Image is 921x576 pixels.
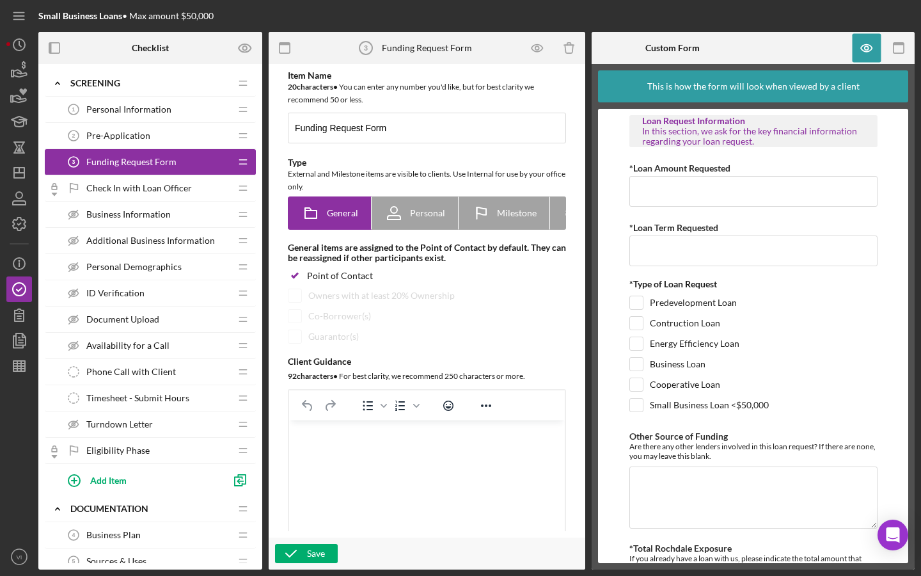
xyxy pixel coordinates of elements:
div: In this section, we ask for the key financial information regarding your loan request. [642,126,865,147]
span: Timesheet - Submit Hours [86,393,189,403]
tspan: 3 [364,44,368,52]
button: Redo [319,397,341,415]
span: Personal Demographics [86,262,182,272]
div: Client Guidance [288,356,566,367]
label: Cooperative Loan [650,378,720,391]
b: Small Business Loans [38,10,122,21]
button: Undo [297,397,319,415]
div: You can enter any number you'd like, but for best clarity we recommend 50 or less. [288,81,566,106]
button: Emojis [437,397,459,415]
tspan: 3 [72,159,75,165]
div: Owners with at least 20% Ownership [308,291,455,301]
button: Reveal or hide additional toolbar items [475,397,497,415]
div: Save [307,544,325,563]
span: Personal Information [86,104,171,115]
span: Funding Request Form [86,157,177,167]
label: *Loan Amount Requested [629,163,730,173]
div: Are there any other lenders involved in this loan request? If there are none, you may leave this ... [629,442,878,461]
div: Funding Request Form [382,43,472,53]
button: Add Item [58,467,224,493]
div: Loan Request Information [642,116,865,126]
div: Screening [70,78,230,88]
div: Guarantor(s) [308,332,359,342]
b: 92 character s • [288,371,338,381]
tspan: 2 [72,132,75,139]
div: Bullet list [357,397,389,415]
label: Other Source of Funding [629,431,728,442]
tspan: 5 [72,558,75,564]
span: Sources & Uses [86,556,146,566]
span: Business Information [86,209,171,220]
text: VI [16,554,22,561]
button: VI [6,544,32,570]
span: Pre-Application [86,131,150,141]
span: Document Upload [86,314,159,324]
div: *Type of Loan Request [629,279,878,289]
div: Item Name [288,70,566,81]
div: • Max amount $50,000 [38,11,214,21]
tspan: 1 [72,106,75,113]
span: Availability for a Call [86,340,169,351]
div: Numbered list [390,397,421,415]
div: Co-Borrower(s) [308,311,371,321]
span: General [327,208,358,218]
div: General items are assigned to the Point of Contact by default. They can be reassigned if other pa... [288,243,566,263]
b: Checklist [132,43,169,53]
span: Eligibility Phase [86,445,150,456]
div: Add Item [90,468,127,492]
b: 20 character s • [288,82,338,92]
button: Save [275,544,338,563]
div: Type [288,157,566,168]
span: Business Plan [86,530,141,540]
span: Additional Business Information [86,236,215,246]
tspan: 4 [72,532,75,538]
div: This is how the form will look when viewed by a client [647,70,860,102]
label: *Total Rochdale Exposure [629,543,732,554]
span: ID Verification [86,288,145,298]
div: External and Milestone items are visible to clients. Use Internal for use by your office only. [288,168,566,193]
label: Small Business Loan <$50,000 [650,399,769,412]
div: For best clarity, we recommend 250 characters or more. [288,370,566,383]
div: Point of Contact [307,271,373,281]
label: Predevelopment Loan [650,296,737,309]
div: Open Intercom Messenger [878,520,908,550]
div: Documentation [70,504,230,514]
label: Business Loan [650,358,705,371]
span: Check In with Loan Officer [86,183,192,193]
span: Phone Call with Client [86,367,176,377]
label: Energy Efficiency Loan [650,337,739,350]
span: Milestone [497,208,537,218]
label: Contruction Loan [650,317,720,330]
span: Personal [410,208,445,218]
b: Custom Form [645,43,700,53]
span: Turndown Letter [86,419,153,429]
label: *Loan Term Requested [629,222,718,233]
iframe: Rich Text Area [289,420,565,564]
